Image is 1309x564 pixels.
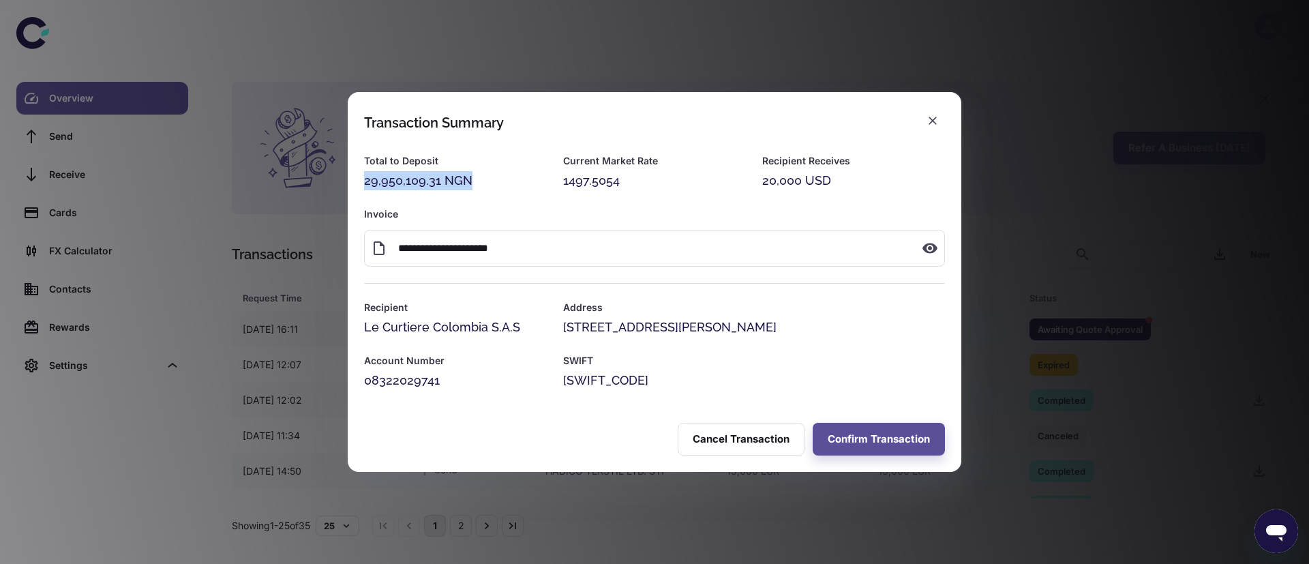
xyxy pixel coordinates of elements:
[678,423,804,456] button: Cancel Transaction
[364,318,547,337] div: Le Curtiere Colombia S.A.S
[1254,509,1298,553] iframe: Button to launch messaging window
[364,171,547,190] div: 29,950,109.31 NGN
[563,153,746,168] h6: Current Market Rate
[364,207,945,222] h6: Invoice
[364,115,504,131] div: Transaction Summary
[364,371,547,390] div: 08322029741
[563,353,945,368] h6: SWIFT
[364,300,547,315] h6: Recipient
[762,171,945,190] div: 20,000 USD
[762,153,945,168] h6: Recipient Receives
[563,171,746,190] div: 1497.5054
[364,153,547,168] h6: Total to Deposit
[813,423,945,456] button: Confirm Transaction
[364,353,547,368] h6: Account Number
[563,371,945,390] div: [SWIFT_CODE]
[563,300,945,315] h6: Address
[563,318,945,337] div: [STREET_ADDRESS][PERSON_NAME]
